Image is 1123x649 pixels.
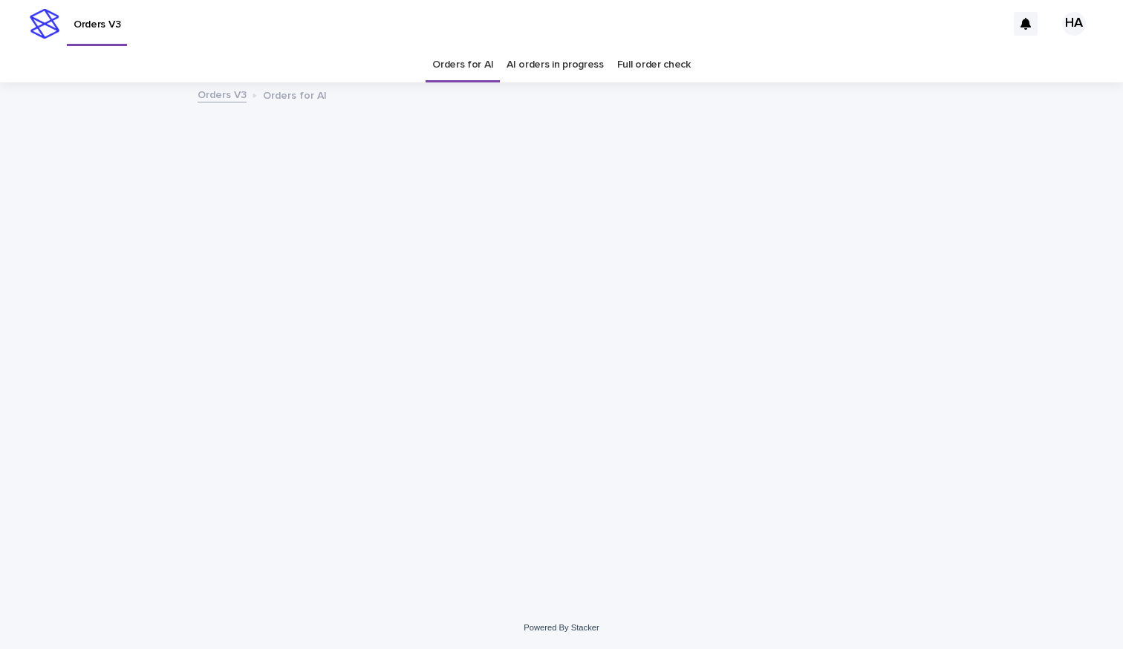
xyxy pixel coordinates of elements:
[524,623,599,632] a: Powered By Stacker
[432,48,493,82] a: Orders for AI
[1062,12,1086,36] div: HA
[507,48,604,82] a: AI orders in progress
[263,86,327,102] p: Orders for AI
[198,85,247,102] a: Orders V3
[30,9,59,39] img: stacker-logo-s-only.png
[617,48,691,82] a: Full order check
